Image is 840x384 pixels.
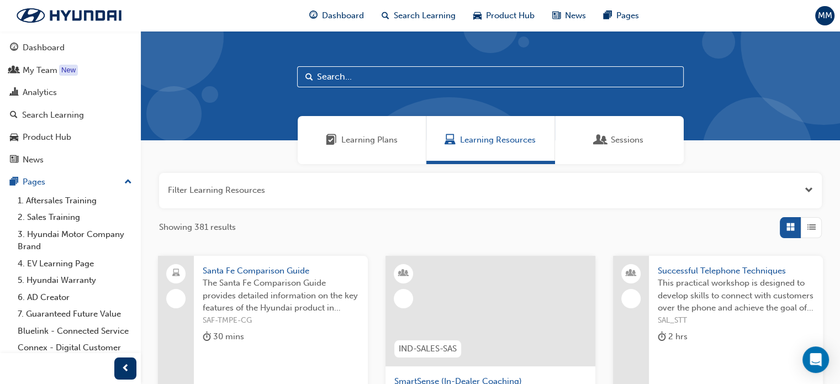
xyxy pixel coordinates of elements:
span: chart-icon [10,88,18,98]
span: Pages [616,9,639,22]
div: 30 mins [203,330,244,344]
a: pages-iconPages [595,4,648,27]
button: MM [815,6,834,25]
span: laptop-icon [172,266,180,281]
span: car-icon [473,9,482,23]
span: This practical workshop is designed to develop skills to connect with customers over the phone an... [658,277,814,314]
a: Learning PlansLearning Plans [298,116,426,164]
a: SessionsSessions [555,116,684,164]
span: SAF-TMPE-CG [203,314,359,327]
span: The Santa Fe Comparison Guide provides detailed information on the key features of the Hyundai pr... [203,277,359,314]
span: Product Hub [486,9,535,22]
span: Showing 381 results [159,221,236,234]
span: car-icon [10,133,18,143]
a: Search Learning [4,105,136,125]
span: learningResourceType_INSTRUCTOR_LED-icon [400,266,408,281]
button: Pages [4,172,136,192]
span: search-icon [382,9,389,23]
input: Search... [297,66,684,87]
button: DashboardMy TeamAnalyticsSearch LearningProduct HubNews [4,35,136,172]
a: 6. AD Creator [13,289,136,306]
a: Dashboard [4,38,136,58]
a: 3. Hyundai Motor Company Brand [13,226,136,255]
span: guage-icon [309,9,318,23]
a: Analytics [4,82,136,103]
span: prev-icon [121,362,130,376]
span: Successful Telephone Techniques [658,265,814,277]
div: Analytics [23,86,57,99]
div: Tooltip anchor [59,65,78,76]
span: Dashboard [322,9,364,22]
a: Bluelink - Connected Service [13,323,136,340]
img: Trak [6,4,133,27]
span: Sessions [611,134,643,146]
div: Product Hub [23,131,71,144]
div: My Team [23,64,57,77]
span: List [807,221,816,234]
div: Open Intercom Messenger [802,346,829,373]
a: car-iconProduct Hub [464,4,543,27]
a: 4. EV Learning Page [13,255,136,272]
a: search-iconSearch Learning [373,4,464,27]
span: Search [305,71,313,83]
span: Search Learning [394,9,456,22]
span: MM [818,9,832,22]
span: Sessions [595,134,606,146]
span: guage-icon [10,43,18,53]
a: Connex - Digital Customer Experience Management [13,339,136,369]
span: IND-SALES-SAS [399,343,457,355]
span: news-icon [10,155,18,165]
span: pages-icon [604,9,612,23]
a: Learning ResourcesLearning Resources [426,116,555,164]
div: Pages [23,176,45,188]
div: Dashboard [23,41,65,54]
a: 5. Hyundai Warranty [13,272,136,289]
a: My Team [4,60,136,81]
span: Learning Plans [326,134,337,146]
span: search-icon [10,111,18,120]
button: Open the filter [805,184,813,197]
span: Santa Fe Comparison Guide [203,265,359,277]
a: News [4,150,136,170]
a: guage-iconDashboard [300,4,373,27]
span: Learning Resources [460,134,536,146]
span: duration-icon [203,330,211,344]
span: Learning Resources [445,134,456,146]
span: duration-icon [658,330,666,344]
span: people-icon [627,266,635,281]
span: Grid [786,221,795,234]
span: News [565,9,586,22]
span: up-icon [124,175,132,190]
a: 1. Aftersales Training [13,192,136,209]
span: Learning Plans [341,134,398,146]
span: news-icon [552,9,561,23]
a: 7. Guaranteed Future Value [13,306,136,323]
span: SAL_STT [658,314,814,327]
div: News [23,154,44,166]
span: pages-icon [10,177,18,187]
div: 2 hrs [658,330,688,344]
a: news-iconNews [543,4,595,27]
span: people-icon [10,66,18,76]
div: Search Learning [22,109,84,122]
a: 2. Sales Training [13,209,136,226]
a: Product Hub [4,127,136,148]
